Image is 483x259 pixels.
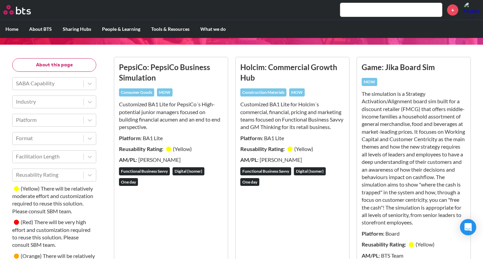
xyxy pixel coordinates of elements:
[12,219,90,248] small: There will be very high effort and customization required to reuse this solution. Please consult ...
[21,185,40,192] small: ( Yellow )
[146,20,195,38] label: Tools & Resources
[119,135,140,141] strong: Platform
[416,241,435,247] small: ( Yellow )
[362,241,407,247] strong: Reusability Rating:
[3,5,31,15] img: BTS Logo
[157,88,173,96] div: MOW
[294,146,313,152] small: ( Yellow )
[21,219,33,225] small: ( Red )
[463,2,480,18] a: Profile
[119,178,138,186] div: One day
[362,78,377,86] div: MOW
[240,101,344,131] p: Customized BA1 Lite for Holcim´s commercial, financial, pricing and marketing teams ​focused on F...
[294,167,326,175] div: Digital (Isomer)
[195,20,231,38] label: What we do
[240,134,344,142] p: : BA1 Lite
[119,134,223,142] p: : BA1 Lite
[119,156,136,163] strong: AM/PL
[119,101,223,131] p: Customized BA1 Lite for PepsiCo´s High-potential junior managers focused on building financial ac...
[173,167,204,175] div: Digital (Isomer)
[240,146,286,152] strong: Reusability Rating:
[289,88,305,96] div: MOW
[173,146,192,152] small: ( Yellow )
[240,62,344,83] h3: Holcim: Commercial Growth Hub
[119,88,154,96] div: Consumer Goods
[3,5,43,15] a: Go home
[240,178,259,186] div: One day
[362,230,383,237] strong: Platform
[119,146,164,152] strong: Reusability Rating:
[119,62,223,83] h3: PepsiCo: PepsiCo Business Simulation
[12,185,93,214] small: There will be relatively moderate effort and customization required to reuse this solution. Pleas...
[21,253,42,259] small: ( Orange )
[240,135,262,141] strong: Platform
[240,156,344,164] p: : [PERSON_NAME]
[362,230,466,237] p: : Board
[240,167,291,175] div: Functional Business Savvy
[240,88,286,96] div: Construction Materials
[240,156,257,163] strong: AM/PL
[362,62,466,72] h3: Game: Jika Board Sim
[57,20,97,38] label: Sharing Hubs
[119,156,223,164] p: : [PERSON_NAME]
[362,252,379,259] strong: AM/PL
[447,4,458,16] a: +
[97,20,146,38] label: People & Learning
[362,90,466,226] p: The simulation is a Strategy Activation/Alignment board sim built for a discount retailer (FMCG) ...
[119,167,170,175] div: Functional Business Savvy
[24,20,57,38] label: About BTS
[12,58,96,72] button: About this page
[460,219,476,235] div: Open Intercom Messenger
[463,2,480,18] img: MubinAl Rashid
